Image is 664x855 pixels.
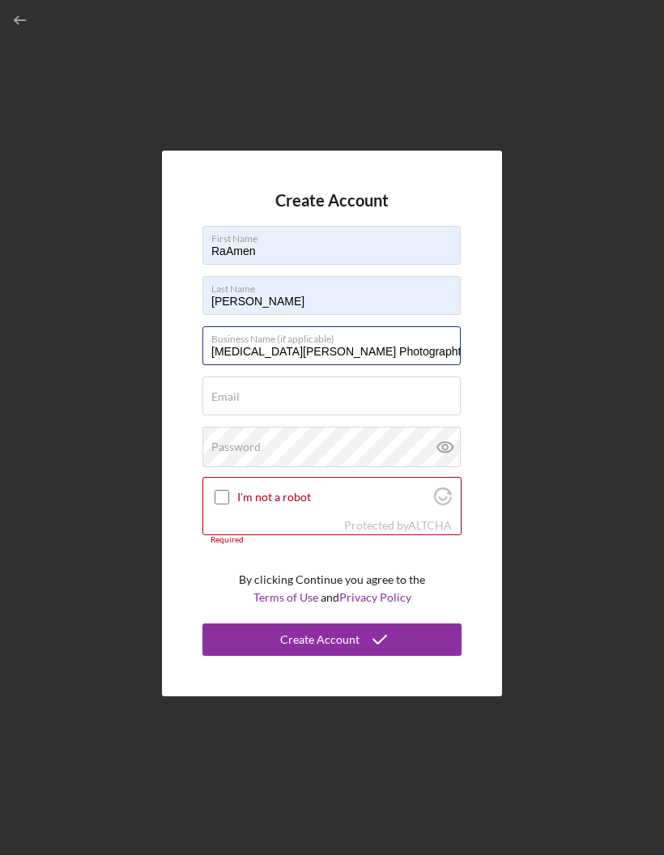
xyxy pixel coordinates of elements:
a: Terms of Use [253,590,318,604]
a: Visit Altcha.org [434,494,452,508]
label: Password [211,440,261,453]
p: By clicking Continue you agree to the and [239,571,425,607]
label: First Name [211,227,461,245]
label: Last Name [211,277,461,295]
button: Create Account [202,623,462,656]
label: Business Name (if applicable) [211,327,461,345]
a: Privacy Policy [339,590,411,604]
label: I'm not a robot [237,491,429,504]
a: Visit Altcha.org [408,518,452,532]
h4: Create Account [275,191,389,210]
div: Required [202,535,462,545]
div: Create Account [280,623,360,656]
label: Email [211,390,240,403]
div: Protected by [344,519,452,532]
